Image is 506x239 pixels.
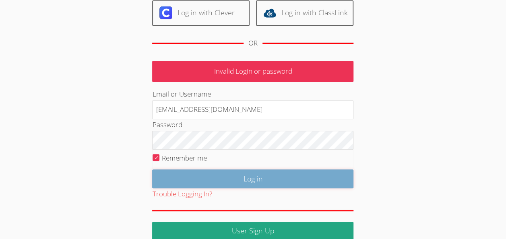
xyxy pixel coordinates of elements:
a: Log in with ClassLink [256,0,353,26]
img: classlink-logo-d6bb404cc1216ec64c9a2012d9dc4662098be43eaf13dc465df04b49fa7ab582.svg [263,6,276,19]
label: Remember me [162,153,207,163]
label: Password [152,120,182,129]
div: OR [248,37,258,49]
img: clever-logo-6eab21bc6e7a338710f1a6ff85c0baf02591cd810cc4098c63d3a4b26e2feb20.svg [159,6,172,19]
input: Log in [152,169,353,188]
a: Log in with Clever [152,0,250,26]
button: Trouble Logging In? [152,188,212,200]
p: Invalid Login or password [152,61,353,82]
label: Email or Username [152,89,211,99]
